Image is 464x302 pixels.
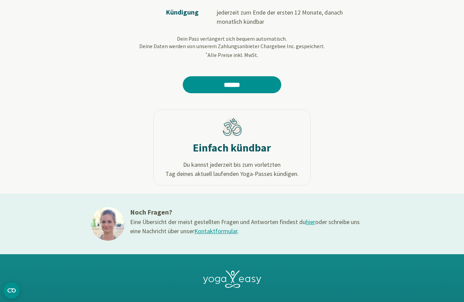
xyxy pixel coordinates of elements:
[193,141,271,155] h2: Einfach kündbar
[165,160,299,178] span: Du kannst jederzeit bis zum vorletzten Tag deines aktuell laufenden Yoga-Passes kündigen.
[109,35,355,59] p: Dein Pass verlängert sich bequem automatisch. Deine Daten werden von unserem Zahlungsanbieter Cha...
[306,218,315,226] a: hier
[130,217,361,236] div: Eine Übersicht der meist gestellten Fragen und Antworten findest du oder schreibe uns eine Nachri...
[194,227,237,235] a: Kontaktformular
[130,207,361,217] h3: Noch Fragen?
[3,282,20,299] button: CMP-Widget öffnen
[91,207,125,241] img: ines@1x.jpg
